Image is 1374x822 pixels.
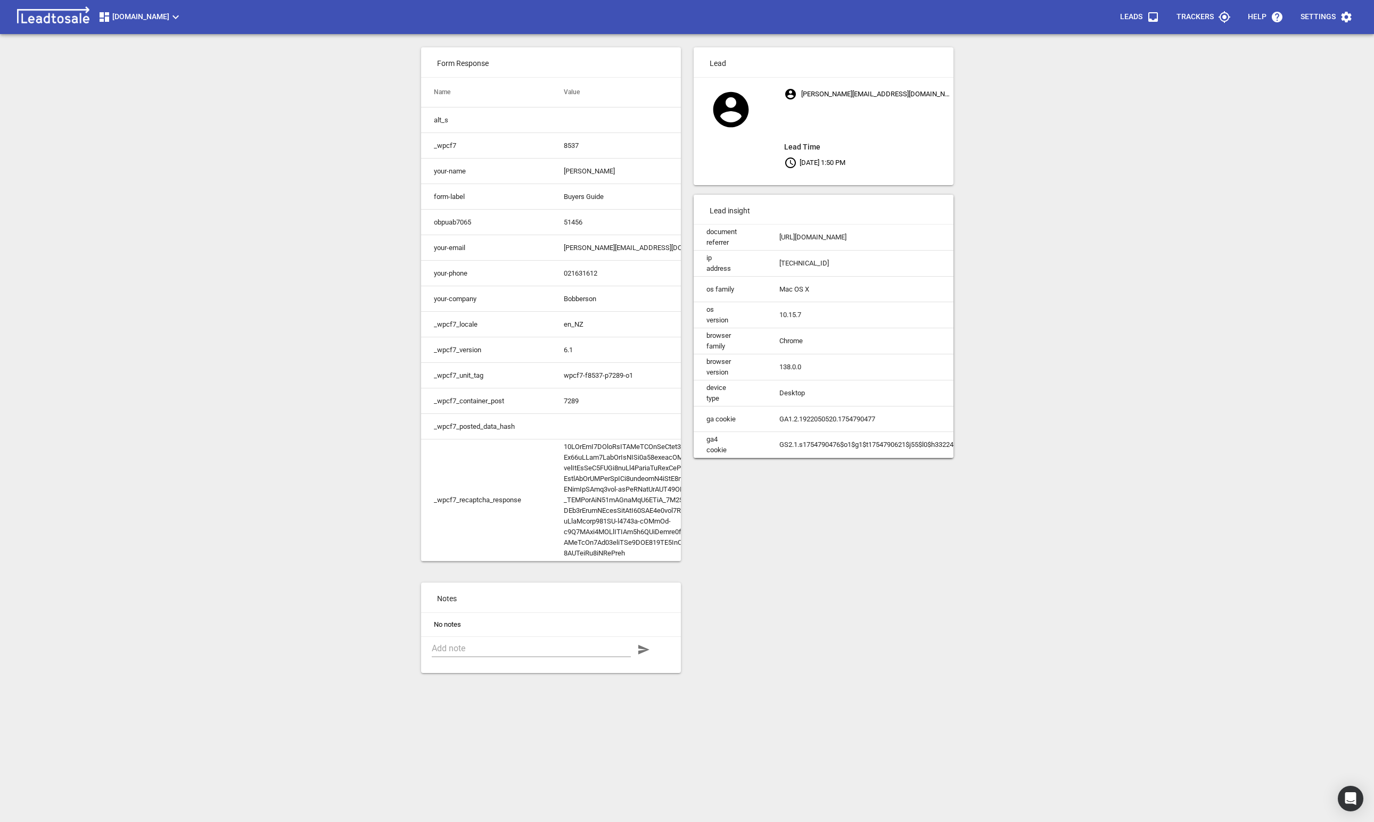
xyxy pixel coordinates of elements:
td: Mac OS X [767,277,981,302]
td: Bobberson [551,286,1075,312]
td: _wpcf7_locale [421,312,551,337]
td: 8537 [551,133,1075,159]
p: Settings [1301,12,1336,22]
td: Chrome [767,328,981,354]
td: ga4 cookie [694,432,767,458]
td: os family [694,277,767,302]
td: browser version [694,354,767,380]
td: ip address [694,251,767,277]
p: [PERSON_NAME][EMAIL_ADDRESS][DOMAIN_NAME] [DATE] 1:50 PM [784,85,953,172]
p: Form Response [421,47,681,77]
td: 10LOrEmI7DOloRsITAMeTCOnSeCtet3adIPIsc5614_eLItSeddoeiuSModTEmP48InCIdiDuNt037uTL1etdo1maGN_a1EN3... [551,439,1075,561]
td: browser family [694,328,767,354]
button: [DOMAIN_NAME] [94,6,186,28]
td: 10.15.7 [767,302,981,328]
td: obpuab7065 [421,210,551,235]
td: GA1.2.1922050520.1754790477 [767,406,981,432]
td: Buyers Guide [551,184,1075,210]
span: [DOMAIN_NAME] [98,11,182,23]
td: Desktop [767,380,981,406]
td: _wpcf7_container_post [421,388,551,414]
td: your-company [421,286,551,312]
td: document referrer [694,225,767,251]
td: GS2.1.s1754790476$o1$g1$t1754790621$j55$l0$h332243196 [767,432,981,458]
td: en_NZ [551,312,1075,337]
td: ga cookie [694,406,767,432]
td: 6.1 [551,337,1075,363]
td: _wpcf7_version [421,337,551,363]
svg: Your local time [784,156,797,169]
td: your-phone [421,261,551,286]
td: 138.0.0 [767,354,981,380]
p: Lead insight [694,195,953,225]
th: Name [421,78,551,107]
td: 021631612 [551,261,1075,286]
td: 51456 [551,210,1075,235]
p: Notes [421,583,681,612]
td: device type [694,380,767,406]
td: [TECHNICAL_ID] [767,251,981,277]
td: [PERSON_NAME][EMAIL_ADDRESS][DOMAIN_NAME] [551,235,1075,261]
th: Value [551,78,1075,107]
td: alt_s [421,107,551,133]
td: wpcf7-f8537-p7289-o1 [551,363,1075,388]
td: form-label [421,184,551,210]
aside: Lead Time [784,140,953,153]
td: os version [694,302,767,328]
td: _wpcf7_posted_data_hash [421,414,551,439]
p: Trackers [1176,12,1214,22]
td: _wpcf7_recaptcha_response [421,439,551,561]
p: Lead [694,47,953,77]
td: [PERSON_NAME] [551,159,1075,184]
li: No notes [421,613,681,636]
td: _wpcf7 [421,133,551,159]
p: Help [1248,12,1266,22]
div: Open Intercom Messenger [1338,786,1363,811]
td: your-name [421,159,551,184]
p: Leads [1120,12,1142,22]
img: logo [13,6,94,28]
td: [URL][DOMAIN_NAME] [767,225,981,251]
td: 7289 [551,388,1075,414]
td: your-email [421,235,551,261]
td: _wpcf7_unit_tag [421,363,551,388]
